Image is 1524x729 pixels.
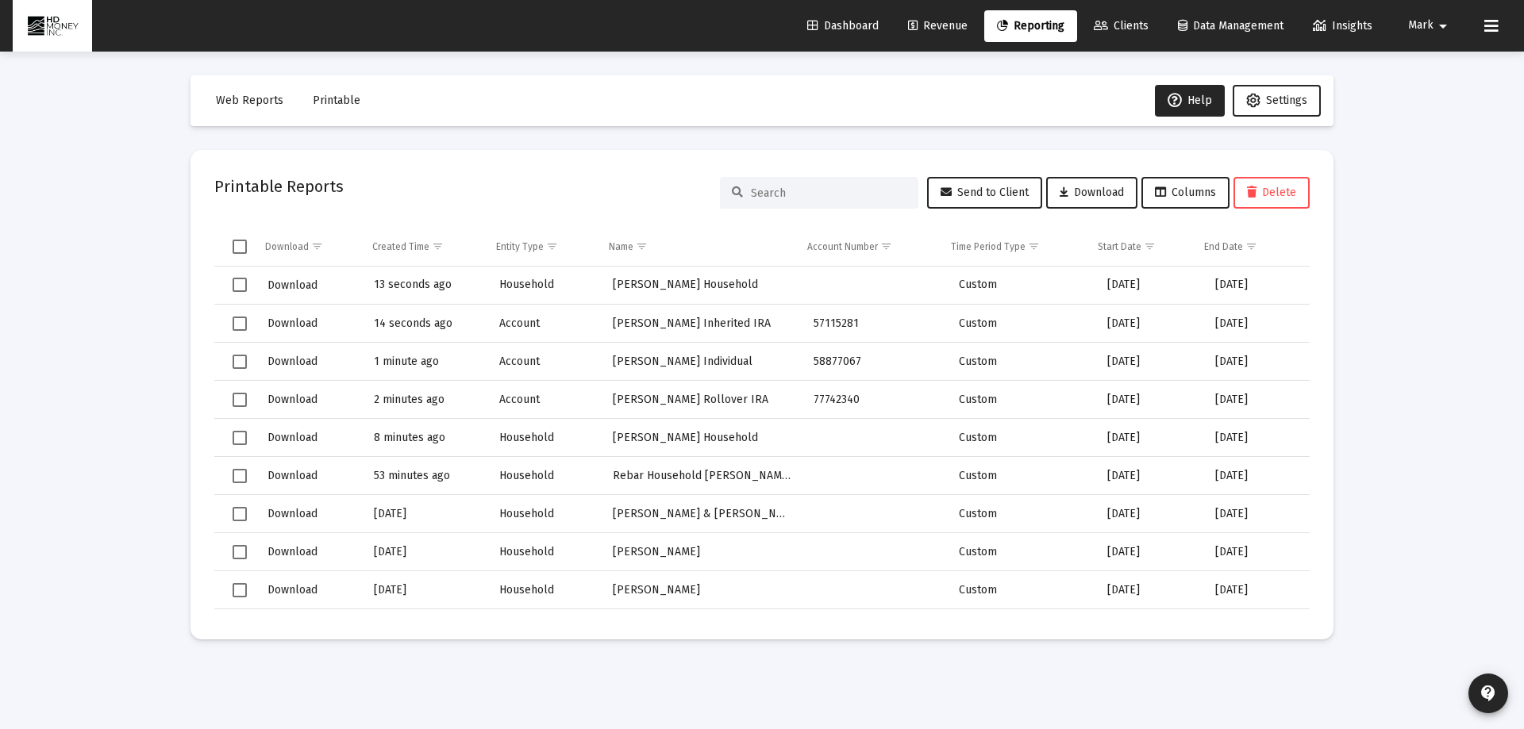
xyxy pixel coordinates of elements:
td: Custom [948,419,1096,457]
h2: Printable Reports [214,174,344,199]
button: Download [1046,177,1137,209]
span: Download [267,355,317,368]
td: Column Entity Type [485,228,598,266]
td: [DATE] [1096,419,1204,457]
td: Custom [948,381,1096,419]
span: Show filter options for column 'Name' [636,240,648,252]
td: [DATE] [1096,533,1204,571]
span: Data Management [1178,19,1283,33]
button: Download [266,426,319,449]
span: Show filter options for column 'Entity Type' [546,240,558,252]
td: Account [488,343,602,381]
span: Show filter options for column 'Download' [311,240,323,252]
td: [DATE] [1204,381,1310,419]
span: Show filter options for column 'Created Time' [432,240,444,252]
td: [PERSON_NAME] Inherited IRA [602,305,802,343]
td: 77742340 [802,381,948,419]
div: Start Date [1098,240,1141,253]
td: Column Account Number [796,228,940,266]
td: [DATE] [1204,343,1310,381]
td: Custom [948,343,1096,381]
button: Web Reports [203,85,296,117]
td: Custom [948,267,1096,305]
div: Select row [233,278,247,292]
button: Send to Client [927,177,1042,209]
span: Send to Client [941,186,1029,199]
a: Revenue [895,10,980,42]
button: Columns [1141,177,1230,209]
a: Reporting [984,10,1077,42]
div: Account Number [807,240,878,253]
td: [DATE] [1204,495,1310,533]
td: 58877067 [802,343,948,381]
button: Help [1155,85,1225,117]
div: Name [609,240,633,253]
button: Delete [1233,177,1310,209]
a: Clients [1081,10,1161,42]
span: Show filter options for column 'Account Number' [880,240,892,252]
span: Show filter options for column 'Start Date' [1144,240,1156,252]
span: Reporting [997,19,1064,33]
button: Printable [300,85,373,117]
div: End Date [1204,240,1243,253]
td: [DATE] [1204,609,1310,647]
button: Download [266,350,319,373]
span: Download [267,431,317,444]
div: Created Time [372,240,429,253]
span: Download [267,317,317,330]
span: Web Reports [216,94,283,107]
td: [DATE] [1096,343,1204,381]
mat-icon: arrow_drop_down [1434,10,1453,42]
span: Columns [1155,186,1216,199]
a: Insights [1300,10,1385,42]
td: [PERSON_NAME] Rollover IRA [602,381,802,419]
td: Column Time Period Type [940,228,1087,266]
button: Download [266,388,319,411]
button: Download [266,540,319,563]
div: Select row [233,545,247,559]
span: Delete [1247,186,1296,199]
td: Custom [948,533,1096,571]
td: [DATE] [1204,267,1310,305]
div: Select row [233,583,247,597]
td: [PERSON_NAME] Household [602,267,802,305]
button: Download [266,312,319,335]
span: Help [1168,94,1212,107]
td: [PERSON_NAME] & [PERSON_NAME] [602,495,802,533]
button: Download [266,502,319,525]
td: [DATE] [363,609,488,647]
button: Mark [1389,10,1472,41]
span: Download [267,393,317,406]
td: Household [488,495,602,533]
td: 14 seconds ago [363,305,488,343]
span: Download [267,583,317,597]
td: Custom [948,495,1096,533]
td: Rebar Household [PERSON_NAME] [602,457,802,495]
td: [DATE] [1096,609,1204,647]
td: Account [488,305,602,343]
td: [DATE] [1204,533,1310,571]
div: Select row [233,355,247,369]
td: Account [488,381,602,419]
div: Select row [233,393,247,407]
span: Download [1060,186,1124,199]
button: Download [266,578,319,601]
span: Insights [1313,19,1372,33]
span: Download [267,545,317,558]
button: Download [266,464,319,487]
button: Settings [1233,85,1321,117]
div: Select row [233,507,247,521]
a: Data Management [1165,10,1296,42]
div: Time Period Type [951,240,1026,253]
td: Household [488,457,602,495]
div: Data grid [214,228,1310,616]
td: Household [488,533,602,571]
td: [DATE] [1204,457,1310,495]
td: Custom [948,457,1096,495]
div: Select row [233,317,247,331]
input: Search [751,186,906,200]
td: 57115281 [802,305,948,343]
div: Entity Type [496,240,544,253]
td: 2 minutes ago [363,381,488,419]
td: [PERSON_NAME] Household [602,419,802,457]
